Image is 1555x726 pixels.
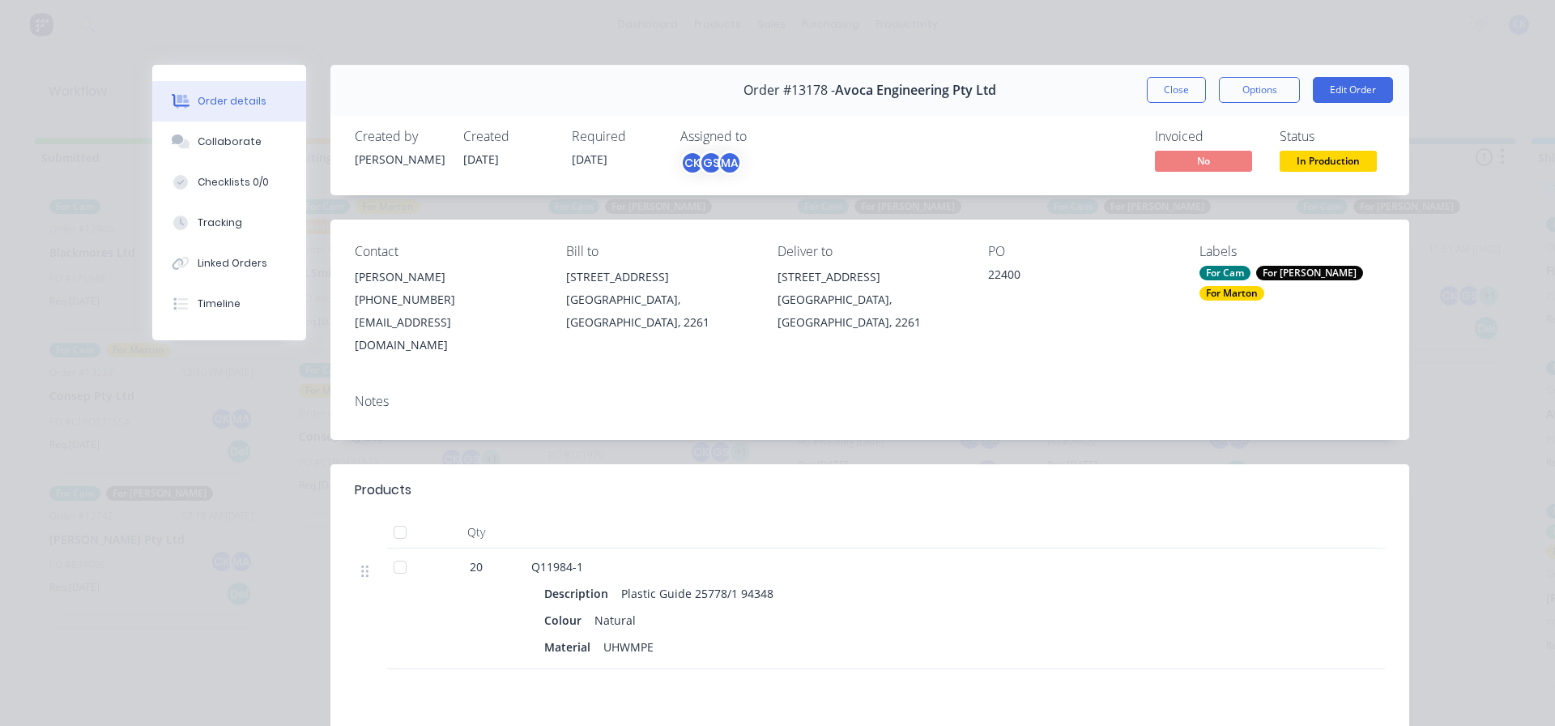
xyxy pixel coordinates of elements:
[152,284,306,324] button: Timeline
[152,122,306,162] button: Collaborate
[355,266,540,288] div: [PERSON_NAME]
[198,94,266,109] div: Order details
[566,266,752,288] div: [STREET_ADDRESS]
[355,129,444,144] div: Created by
[566,244,752,259] div: Bill to
[152,203,306,243] button: Tracking
[566,288,752,334] div: [GEOGRAPHIC_DATA], [GEOGRAPHIC_DATA], 2261
[680,129,842,144] div: Assigned to
[1280,129,1385,144] div: Status
[1199,244,1385,259] div: Labels
[680,151,742,175] button: CKGSMA
[988,244,1174,259] div: PO
[777,266,963,288] div: [STREET_ADDRESS]
[470,558,483,575] span: 20
[1199,266,1250,280] div: For Cam
[1155,129,1260,144] div: Invoiced
[988,266,1174,288] div: 22400
[198,216,242,230] div: Tracking
[588,609,642,632] div: Natural
[743,83,835,98] span: Order #13178 -
[1313,77,1393,103] button: Edit Order
[152,243,306,284] button: Linked Orders
[355,151,444,168] div: [PERSON_NAME]
[355,266,540,357] div: [PERSON_NAME][PHONE_NUMBER][EMAIL_ADDRESS][DOMAIN_NAME]
[1219,77,1300,103] button: Options
[718,151,742,175] div: MA
[355,311,540,357] div: [EMAIL_ADDRESS][DOMAIN_NAME]
[152,81,306,122] button: Order details
[544,635,597,659] div: Material
[597,635,660,659] div: UHWMPE
[198,297,241,311] div: Timeline
[777,244,963,259] div: Deliver to
[198,135,262,149] div: Collaborate
[198,256,267,271] div: Linked Orders
[1280,151,1377,175] button: In Production
[777,266,963,334] div: [STREET_ADDRESS][GEOGRAPHIC_DATA], [GEOGRAPHIC_DATA], 2261
[566,266,752,334] div: [STREET_ADDRESS][GEOGRAPHIC_DATA], [GEOGRAPHIC_DATA], 2261
[463,129,552,144] div: Created
[680,151,705,175] div: CK
[1256,266,1363,280] div: For [PERSON_NAME]
[531,559,583,574] span: Q11984-1
[699,151,723,175] div: GS
[544,609,588,632] div: Colour
[355,394,1385,409] div: Notes
[198,175,269,190] div: Checklists 0/0
[463,152,499,167] span: [DATE]
[835,83,996,98] span: Avoca Engineering Pty Ltd
[428,516,525,549] div: Qty
[572,129,661,144] div: Required
[544,582,615,605] div: Description
[355,480,411,500] div: Products
[1147,77,1206,103] button: Close
[777,288,963,334] div: [GEOGRAPHIC_DATA], [GEOGRAPHIC_DATA], 2261
[1199,286,1264,301] div: For Marton
[572,152,607,167] span: [DATE]
[1155,151,1252,171] span: No
[615,582,780,605] div: Plastic Guide 25778/1 94348
[152,162,306,203] button: Checklists 0/0
[1280,151,1377,171] span: In Production
[355,288,540,311] div: [PHONE_NUMBER]
[355,244,540,259] div: Contact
